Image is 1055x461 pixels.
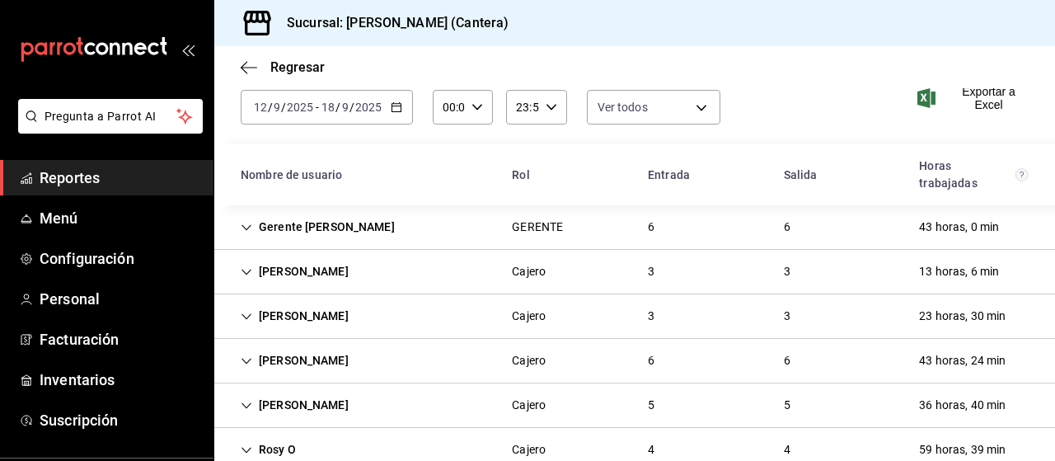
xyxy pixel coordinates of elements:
[921,85,1029,111] button: Exportar a Excel
[906,390,1019,421] div: Cell
[906,212,1012,242] div: Cell
[227,160,499,191] div: HeadCell
[635,346,668,376] div: Cell
[227,390,362,421] div: Cell
[598,99,648,115] span: Ver todos
[512,352,546,369] div: Cajero
[227,346,362,376] div: Cell
[270,59,325,75] span: Regresar
[906,151,1042,199] div: HeadCell
[268,101,273,114] span: /
[906,256,1012,287] div: Cell
[499,301,559,332] div: Cell
[227,212,408,242] div: Cell
[227,256,362,287] div: Cell
[771,212,804,242] div: Cell
[40,328,200,350] span: Facturación
[635,160,771,191] div: HeadCell
[906,346,1019,376] div: Cell
[214,294,1055,339] div: Row
[512,263,546,280] div: Cajero
[771,346,804,376] div: Cell
[316,101,319,114] span: -
[906,301,1019,332] div: Cell
[40,409,200,431] span: Suscripción
[227,301,362,332] div: Cell
[771,160,907,191] div: HeadCell
[214,205,1055,250] div: Row
[499,346,559,376] div: Cell
[499,160,635,191] div: HeadCell
[45,108,177,125] span: Pregunta a Parrot AI
[12,120,203,137] a: Pregunta a Parrot AI
[499,256,559,287] div: Cell
[349,101,354,114] span: /
[214,144,1055,205] div: Head
[253,101,268,114] input: --
[214,250,1055,294] div: Row
[354,101,382,114] input: ----
[40,207,200,229] span: Menú
[771,301,804,332] div: Cell
[273,101,281,114] input: --
[241,59,325,75] button: Regresar
[512,397,546,414] div: Cajero
[499,390,559,421] div: Cell
[499,212,576,242] div: Cell
[40,288,200,310] span: Personal
[40,167,200,189] span: Reportes
[635,390,668,421] div: Cell
[281,101,286,114] span: /
[771,390,804,421] div: Cell
[181,43,195,56] button: open_drawer_menu
[512,308,546,325] div: Cajero
[214,383,1055,428] div: Row
[512,219,563,236] div: GERENTE
[1015,168,1029,181] svg: El total de horas trabajadas por usuario es el resultado de la suma redondeada del registro de ho...
[341,101,349,114] input: --
[18,99,203,134] button: Pregunta a Parrot AI
[512,441,546,459] div: Cajero
[40,247,200,270] span: Configuración
[40,369,200,391] span: Inventarios
[214,339,1055,383] div: Row
[771,256,804,287] div: Cell
[321,101,335,114] input: --
[335,101,340,114] span: /
[635,256,668,287] div: Cell
[635,301,668,332] div: Cell
[635,212,668,242] div: Cell
[274,13,509,33] h3: Sucursal: [PERSON_NAME] (Cantera)
[286,101,314,114] input: ----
